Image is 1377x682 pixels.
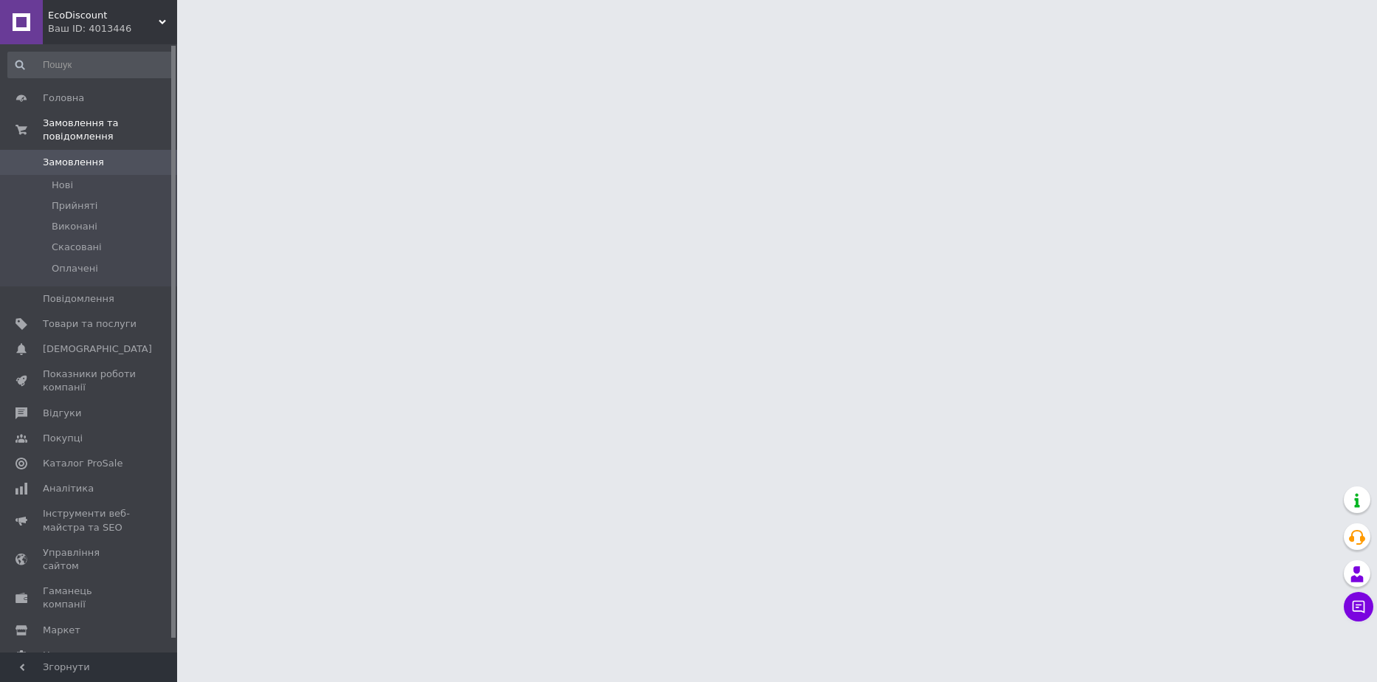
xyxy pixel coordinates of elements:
span: Управління сайтом [43,546,137,573]
span: EcoDiscount [48,9,159,22]
span: Налаштування [43,649,118,662]
button: Чат з покупцем [1344,592,1373,621]
span: Відгуки [43,407,81,420]
span: [DEMOGRAPHIC_DATA] [43,342,152,356]
span: Виконані [52,220,97,233]
span: Покупці [43,432,83,445]
span: Прийняті [52,199,97,213]
span: Товари та послуги [43,317,137,331]
span: Каталог ProSale [43,457,122,470]
div: Ваш ID: 4013446 [48,22,177,35]
span: Гаманець компанії [43,585,137,611]
input: Пошук [7,52,174,78]
span: Повідомлення [43,292,114,306]
span: Нові [52,179,73,192]
span: Показники роботи компанії [43,368,137,394]
span: Оплачені [52,262,98,275]
span: Аналітика [43,482,94,495]
span: Замовлення [43,156,104,169]
span: Скасовані [52,241,102,254]
span: Маркет [43,624,80,637]
span: Інструменти веб-майстра та SEO [43,507,137,534]
span: Замовлення та повідомлення [43,117,177,143]
span: Головна [43,92,84,105]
